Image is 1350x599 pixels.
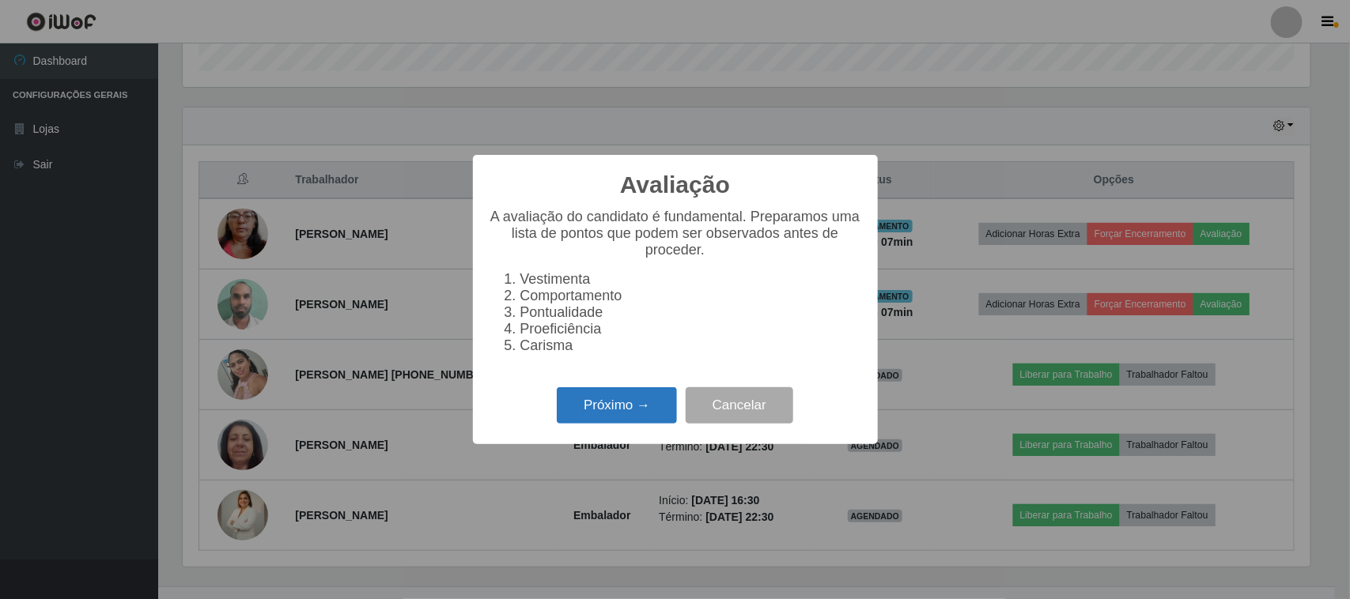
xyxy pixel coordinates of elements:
li: Pontualidade [520,304,862,321]
li: Vestimenta [520,271,862,288]
button: Próximo → [557,387,677,424]
button: Cancelar [686,387,793,424]
h2: Avaliação [620,171,730,199]
li: Proeficiência [520,321,862,337]
p: A avaliação do candidato é fundamental. Preparamos uma lista de pontos que podem ser observados a... [489,209,862,258]
li: Carisma [520,337,862,354]
li: Comportamento [520,288,862,304]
